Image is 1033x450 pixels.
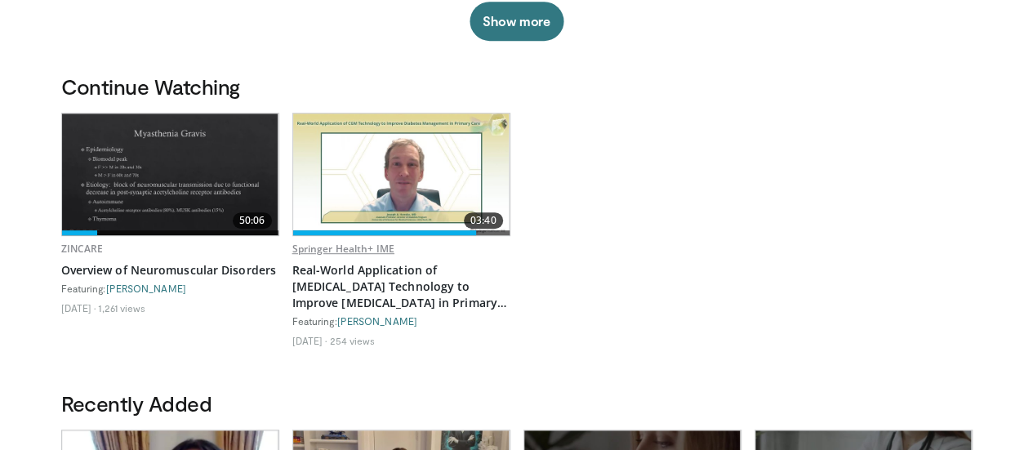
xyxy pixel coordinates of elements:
[61,282,279,295] div: Featuring:
[293,114,510,235] a: 03:40
[61,390,973,417] h3: Recently Added
[62,114,278,235] a: 50:06
[62,114,278,235] img: 29212cb6-fa5a-4a64-99db-f3fd4462119b.620x360_q85_upscale.jpg
[61,262,279,278] a: Overview of Neuromuscular Disorders
[329,334,375,347] li: 254 views
[106,283,186,294] a: [PERSON_NAME]
[61,74,973,100] h3: Continue Watching
[61,242,104,256] a: ZINCARE
[292,314,510,327] div: Featuring:
[292,242,394,256] a: Springer Health+ IME
[61,301,96,314] li: [DATE]
[98,301,145,314] li: 1,261 views
[292,262,510,311] a: Real-World Application of [MEDICAL_DATA] Technology to Improve [MEDICAL_DATA] in Primary Care - F...
[337,315,417,327] a: [PERSON_NAME]
[292,334,327,347] li: [DATE]
[233,212,272,229] span: 50:06
[464,212,503,229] span: 03:40
[470,2,563,41] button: Show more
[293,114,510,235] img: f2d91e5d-21bc-45e2-9332-1325c2a0d9f9.620x360_q85_upscale.jpg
